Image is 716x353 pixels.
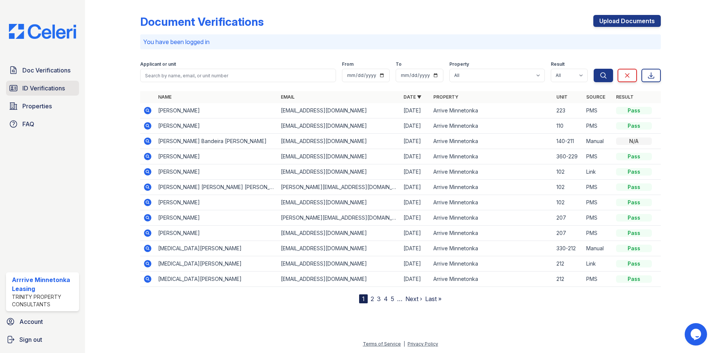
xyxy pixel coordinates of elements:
[278,210,401,226] td: [PERSON_NAME][EMAIL_ADDRESS][DOMAIN_NAME]
[583,118,613,134] td: PMS
[155,118,278,134] td: [PERSON_NAME]
[433,94,458,100] a: Property
[583,210,613,226] td: PMS
[155,226,278,241] td: [PERSON_NAME]
[616,107,652,114] div: Pass
[430,195,553,210] td: Arrive Minnetonka
[408,341,438,347] a: Privacy Policy
[583,272,613,287] td: PMS
[278,164,401,180] td: [EMAIL_ADDRESS][DOMAIN_NAME]
[403,94,421,100] a: Date ▼
[430,226,553,241] td: Arrive Minnetonka
[616,122,652,130] div: Pass
[553,134,583,149] td: 140-211
[278,103,401,118] td: [EMAIL_ADDRESS][DOMAIN_NAME]
[155,134,278,149] td: [PERSON_NAME] Bandeira [PERSON_NAME]
[616,275,652,283] div: Pass
[401,195,430,210] td: [DATE]
[401,103,430,118] td: [DATE]
[553,210,583,226] td: 207
[430,164,553,180] td: Arrive Minnetonka
[155,180,278,195] td: [PERSON_NAME] [PERSON_NAME] [PERSON_NAME]
[401,180,430,195] td: [DATE]
[553,226,583,241] td: 207
[616,229,652,237] div: Pass
[616,94,634,100] a: Result
[430,134,553,149] td: Arrive Minnetonka
[593,15,661,27] a: Upload Documents
[140,15,264,28] div: Document Verifications
[19,335,42,344] span: Sign out
[551,61,565,67] label: Result
[158,94,172,100] a: Name
[583,180,613,195] td: PMS
[278,256,401,272] td: [EMAIL_ADDRESS][DOMAIN_NAME]
[6,63,79,78] a: Doc Verifications
[553,180,583,195] td: 102
[391,295,394,303] a: 5
[155,256,278,272] td: [MEDICAL_DATA][PERSON_NAME]
[6,99,79,114] a: Properties
[155,164,278,180] td: [PERSON_NAME]
[278,180,401,195] td: [PERSON_NAME][EMAIL_ADDRESS][DOMAIN_NAME]
[397,294,402,303] span: …
[377,295,381,303] a: 3
[342,61,354,67] label: From
[278,134,401,149] td: [EMAIL_ADDRESS][DOMAIN_NAME]
[401,256,430,272] td: [DATE]
[359,294,368,303] div: 1
[155,210,278,226] td: [PERSON_NAME]
[430,180,553,195] td: Arrive Minnetonka
[583,103,613,118] td: PMS
[401,134,430,149] td: [DATE]
[583,241,613,256] td: Manual
[403,341,405,347] div: |
[12,275,76,293] div: Arrrive Minnetonka Leasing
[155,241,278,256] td: [MEDICAL_DATA][PERSON_NAME]
[616,199,652,206] div: Pass
[396,61,402,67] label: To
[3,24,82,39] img: CE_Logo_Blue-a8612792a0a2168367f1c8372b55b34899dd931a85d93a1a3d3e32e68fde9ad4.png
[22,66,70,75] span: Doc Verifications
[583,164,613,180] td: Link
[449,61,469,67] label: Property
[6,81,79,96] a: ID Verifications
[155,195,278,210] td: [PERSON_NAME]
[685,323,709,346] iframe: chat widget
[22,102,52,111] span: Properties
[155,149,278,164] td: [PERSON_NAME]
[278,195,401,210] td: [EMAIL_ADDRESS][DOMAIN_NAME]
[430,256,553,272] td: Arrive Minnetonka
[616,153,652,160] div: Pass
[616,183,652,191] div: Pass
[430,149,553,164] td: Arrive Minnetonka
[553,149,583,164] td: 360-229
[430,210,553,226] td: Arrive Minnetonka
[3,332,82,347] a: Sign out
[278,149,401,164] td: [EMAIL_ADDRESS][DOMAIN_NAME]
[281,94,295,100] a: Email
[401,226,430,241] td: [DATE]
[22,84,65,93] span: ID Verifications
[616,168,652,176] div: Pass
[6,117,79,131] a: FAQ
[553,241,583,256] td: 330-212
[155,272,278,287] td: [MEDICAL_DATA][PERSON_NAME]
[401,241,430,256] td: [DATE]
[583,134,613,149] td: Manual
[430,272,553,287] td: Arrive Minnetonka
[616,137,652,145] div: N/A
[401,272,430,287] td: [DATE]
[553,118,583,134] td: 110
[401,149,430,164] td: [DATE]
[384,295,388,303] a: 4
[155,103,278,118] td: [PERSON_NAME]
[583,195,613,210] td: PMS
[583,256,613,272] td: Link
[430,241,553,256] td: Arrive Minnetonka
[553,195,583,210] td: 102
[616,214,652,222] div: Pass
[278,241,401,256] td: [EMAIL_ADDRESS][DOMAIN_NAME]
[425,295,442,303] a: Last »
